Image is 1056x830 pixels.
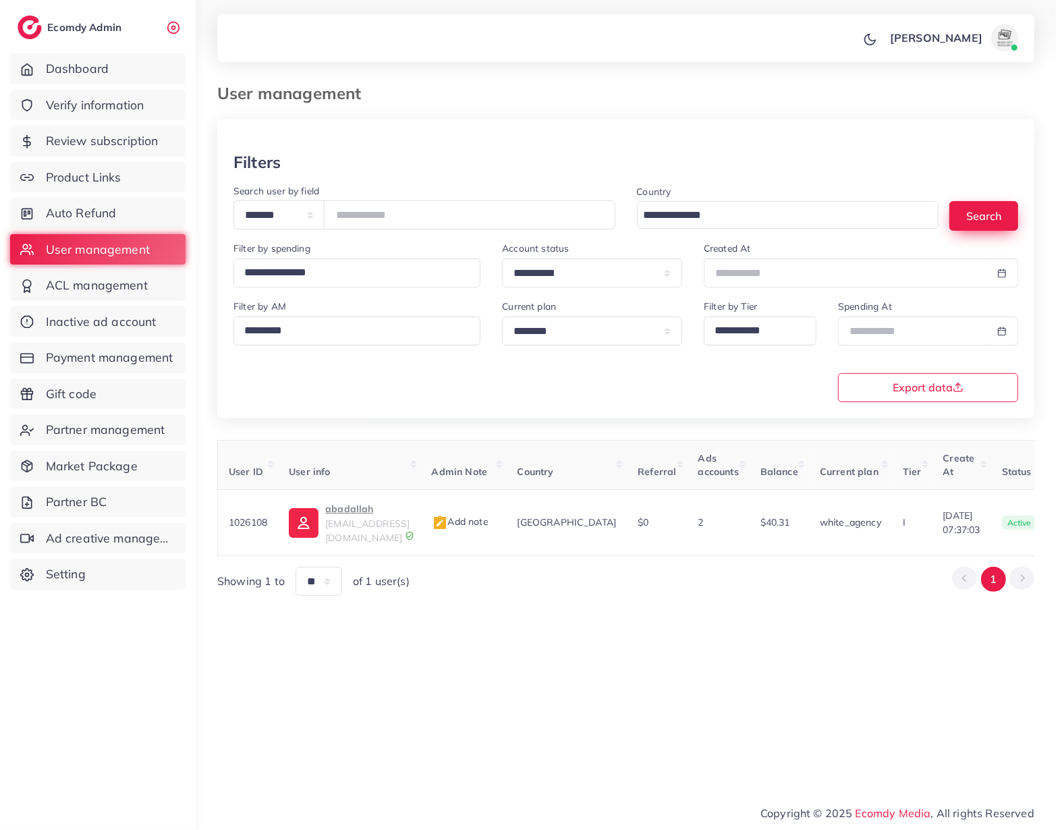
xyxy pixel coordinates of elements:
span: Admin Note [432,466,488,478]
span: Copyright © 2025 [760,805,1034,821]
p: abadallah [325,501,410,517]
span: Setting [46,565,86,583]
div: Search for option [233,258,480,287]
label: Filter by AM [233,300,286,313]
span: Auto Refund [46,204,117,222]
a: Payment management [10,342,186,373]
h3: Filters [233,153,281,172]
button: Search [949,201,1018,230]
span: 1026108 [229,516,267,528]
div: Search for option [637,201,939,229]
a: Partner BC [10,487,186,518]
span: Add note [432,516,489,528]
div: Search for option [704,316,816,345]
a: Auto Refund [10,198,186,229]
label: Filter by spending [233,242,310,255]
a: Gift code [10,379,186,410]
button: Export data [838,373,1018,402]
span: [DATE] 07:37:03 [943,509,980,536]
p: [PERSON_NAME] [890,30,982,46]
span: Verify information [46,96,144,114]
label: Filter by Tier [704,300,757,313]
a: Setting [10,559,186,590]
span: white_agency [820,516,881,528]
span: Ads accounts [698,452,739,478]
button: Go to page 1 [981,567,1006,592]
span: Showing 1 to [217,574,285,589]
span: Export data [893,382,964,393]
span: I [903,516,906,528]
input: Search for option [710,319,799,342]
span: 2 [698,516,704,528]
span: Partner management [46,421,165,439]
span: Country [518,466,554,478]
a: Verify information [10,90,186,121]
span: Tier [903,466,922,478]
img: admin_note.cdd0b510.svg [432,515,448,531]
label: Search user by field [233,184,319,198]
img: logo [18,16,42,39]
span: Partner BC [46,493,107,511]
span: , All rights Reserved [931,805,1034,821]
span: Current plan [820,466,879,478]
a: Ad creative management [10,523,186,554]
span: active [1002,516,1037,530]
img: ic-user-info.36bf1079.svg [289,508,318,538]
span: User ID [229,466,263,478]
a: Review subscription [10,126,186,157]
span: Gift code [46,385,96,403]
span: Market Package [46,458,138,475]
span: Payment management [46,349,173,366]
span: Dashboard [46,60,109,78]
h3: User management [217,84,372,103]
input: Search for option [240,319,463,342]
a: [PERSON_NAME]avatar [883,24,1024,51]
span: Inactive ad account [46,313,157,331]
div: Search for option [233,316,480,345]
a: Ecomdy Media [856,806,931,820]
a: Product Links [10,162,186,193]
span: Create At [943,452,975,478]
input: Search for option [240,261,463,284]
img: 9CAL8B2pu8EFxCJHYAAAAldEVYdGRhdGU6Y3JlYXRlADIwMjItMTItMDlUMDQ6NTg6MzkrMDA6MDBXSlgLAAAAJXRFWHRkYXR... [405,531,414,541]
a: Partner management [10,414,186,445]
ul: Pagination [952,567,1034,592]
span: Balance [760,466,798,478]
span: Product Links [46,169,121,186]
label: Spending At [838,300,892,313]
label: Created At [704,242,751,255]
h2: Ecomdy Admin [47,21,125,34]
a: Dashboard [10,53,186,84]
span: $0 [638,516,648,528]
span: Review subscription [46,132,159,150]
a: ACL management [10,270,186,301]
a: abadallah[EMAIL_ADDRESS][DOMAIN_NAME] [289,501,410,545]
span: ACL management [46,277,148,294]
span: [GEOGRAPHIC_DATA] [518,516,617,528]
a: Market Package [10,451,186,482]
span: [EMAIL_ADDRESS][DOMAIN_NAME] [325,518,410,543]
img: avatar [991,24,1018,51]
a: Inactive ad account [10,306,186,337]
span: Ad creative management [46,530,175,547]
label: Account status [502,242,569,255]
span: User info [289,466,330,478]
span: $40.31 [760,516,790,528]
a: User management [10,234,186,265]
span: Referral [638,466,676,478]
input: Search for option [639,205,922,226]
a: logoEcomdy Admin [18,16,125,39]
label: Current plan [502,300,556,313]
label: Country [637,185,671,198]
span: of 1 user(s) [353,574,410,589]
span: Status [1002,466,1032,478]
span: User management [46,241,150,258]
